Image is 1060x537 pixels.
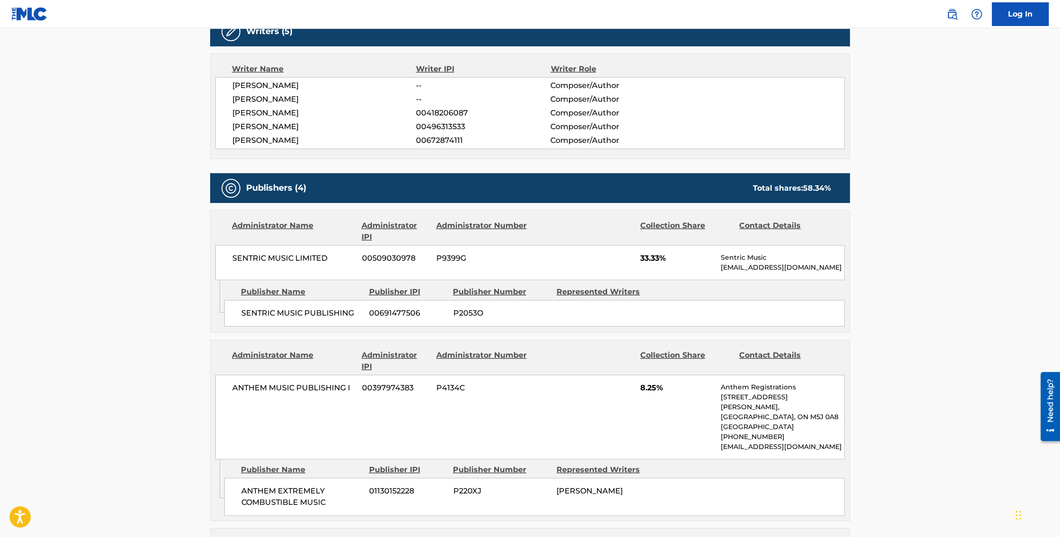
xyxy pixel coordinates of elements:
p: [GEOGRAPHIC_DATA] [721,422,844,432]
h5: Writers (5) [246,26,292,37]
p: [GEOGRAPHIC_DATA], ON M5J 0A8 [721,412,844,422]
span: P4134C [436,382,528,394]
img: search [946,9,958,20]
span: Composer/Author [550,107,673,119]
div: Writer IPI [416,63,551,75]
span: 00496313533 [416,121,550,132]
span: ANTHEM EXTREMELY COMBUSTIBLE MUSIC [241,485,362,508]
span: P9399G [436,253,528,264]
span: [PERSON_NAME] [232,135,416,146]
span: SENTRIC MUSIC LIMITED [232,253,355,264]
div: Administrator IPI [362,350,429,372]
div: Collection Share [640,350,732,372]
span: -- [416,94,550,105]
span: [PERSON_NAME] [232,107,416,119]
div: Administrator IPI [362,220,429,243]
span: SENTRIC MUSIC PUBLISHING [241,308,362,319]
div: Writer Name [232,63,416,75]
span: Composer/Author [550,121,673,132]
img: help [971,9,982,20]
div: Represented Writers [556,286,653,298]
span: [PERSON_NAME] [232,121,416,132]
div: Contact Details [739,220,831,243]
div: Administrator Name [232,350,354,372]
span: [PERSON_NAME] [232,80,416,91]
span: 00509030978 [362,253,429,264]
span: 01130152228 [369,485,446,497]
a: Log In [992,2,1049,26]
p: [PHONE_NUMBER] [721,432,844,442]
div: Publisher Number [453,464,549,475]
div: Administrator Number [436,350,528,372]
div: 聊天小组件 [1013,492,1060,537]
div: 拖动 [1016,501,1021,529]
iframe: Chat Widget [1013,492,1060,537]
span: 00418206087 [416,107,550,119]
span: 33.33% [640,253,714,264]
div: Help [967,5,986,24]
img: Publishers [225,183,237,194]
p: [STREET_ADDRESS][PERSON_NAME], [721,392,844,412]
p: Sentric Music [721,253,844,263]
p: [EMAIL_ADDRESS][DOMAIN_NAME] [721,263,844,273]
span: -- [416,80,550,91]
span: P220XJ [453,485,549,497]
span: ANTHEM MUSIC PUBLISHING I [232,382,355,394]
div: Publisher Name [241,464,362,475]
div: Contact Details [739,350,831,372]
span: [PERSON_NAME] [556,486,623,495]
div: Administrator Name [232,220,354,243]
span: Composer/Author [550,80,673,91]
div: Publisher IPI [369,286,446,298]
div: Writer Role [550,63,673,75]
div: Total shares: [753,183,831,194]
span: 58.34 % [803,184,831,193]
div: Publisher Name [241,286,362,298]
span: Composer/Author [550,94,673,105]
div: Collection Share [640,220,732,243]
span: 8.25% [640,382,714,394]
span: Composer/Author [550,135,673,146]
div: Administrator Number [436,220,528,243]
span: P2053O [453,308,549,319]
span: 00672874111 [416,135,550,146]
img: Writers [225,26,237,37]
span: [PERSON_NAME] [232,94,416,105]
a: Public Search [943,5,962,24]
img: MLC Logo [11,7,48,21]
iframe: Resource Center [1033,369,1060,445]
span: 00691477506 [369,308,446,319]
h5: Publishers (4) [246,183,306,194]
p: Anthem Registrations [721,382,844,392]
p: [EMAIL_ADDRESS][DOMAIN_NAME] [721,442,844,452]
span: 00397974383 [362,382,429,394]
div: Publisher IPI [369,464,446,475]
div: Represented Writers [556,464,653,475]
div: Publisher Number [453,286,549,298]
